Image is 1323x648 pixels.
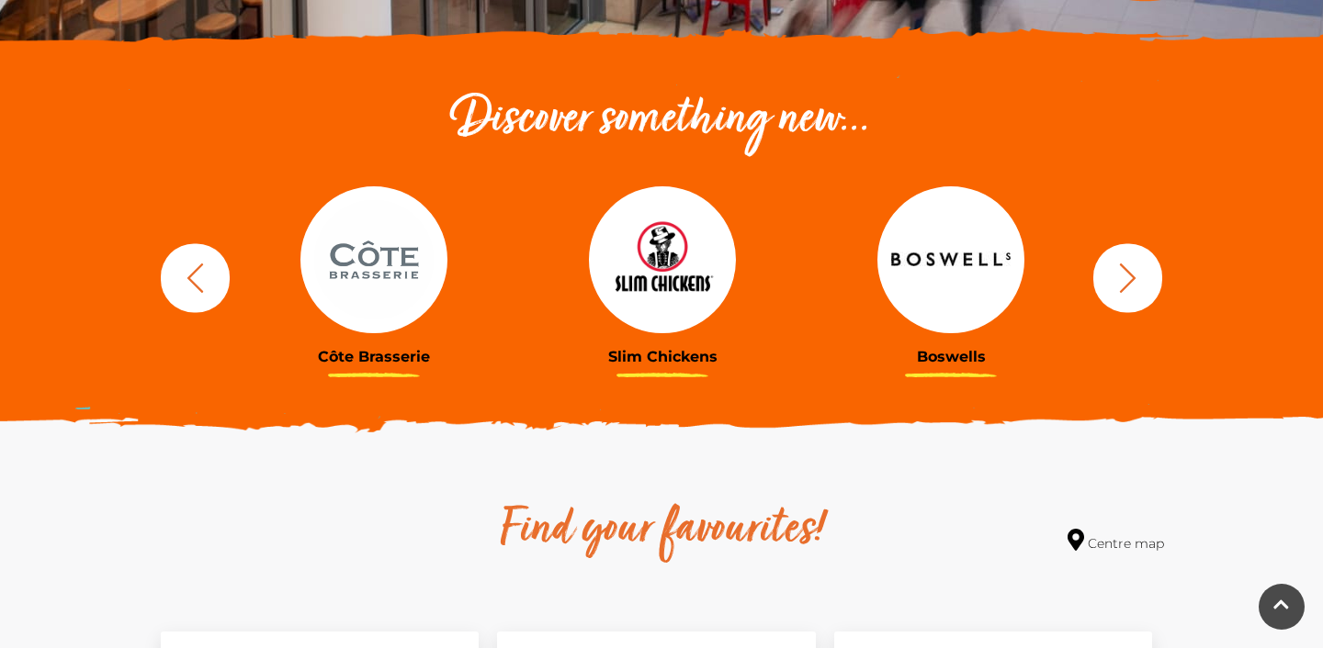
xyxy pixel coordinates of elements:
[532,348,793,365] h3: Slim Chickens
[243,348,504,365] h3: Côte Brasserie
[152,91,1171,150] h2: Discover something new...
[532,186,793,365] a: Slim Chickens
[326,501,997,560] h2: Find your favourites!
[820,186,1081,365] a: Boswells
[243,186,504,365] a: Côte Brasserie
[1068,529,1164,553] a: Centre map
[820,348,1081,365] h3: Boswells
